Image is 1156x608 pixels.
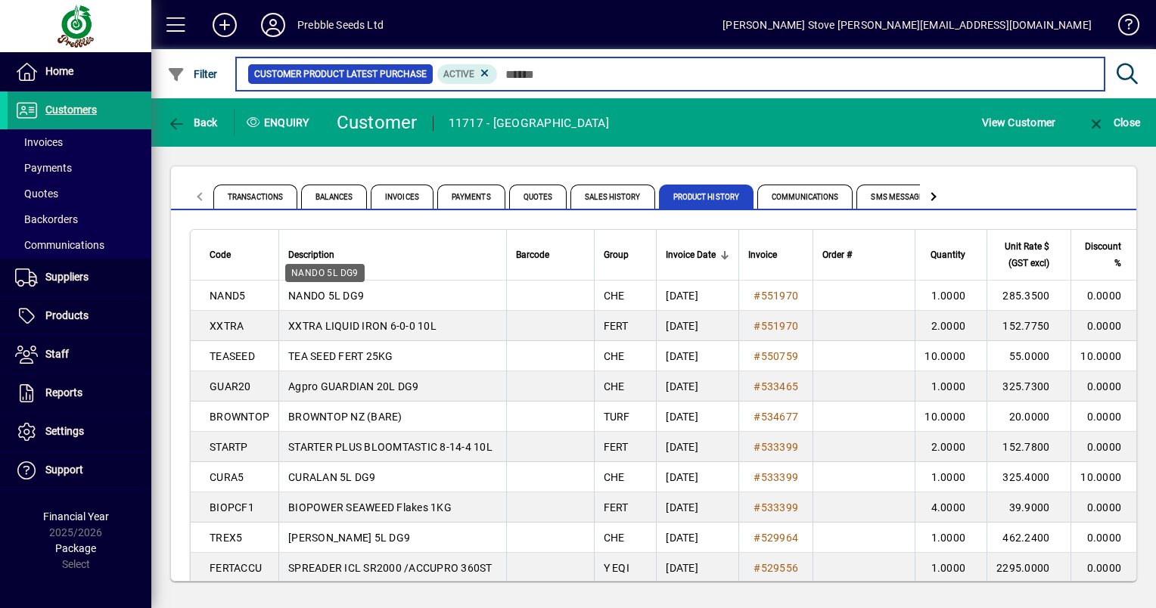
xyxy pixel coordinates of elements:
[856,185,943,209] span: SMS Messages
[288,562,493,574] span: SPREADER ICL SR2000 /ACCUPRO 360ST
[748,408,803,425] a: #534677
[754,501,760,513] span: #
[987,523,1071,553] td: 462.2400
[45,386,82,399] span: Reports
[8,206,151,232] a: Backorders
[1080,238,1135,271] div: Discount %
[604,290,625,302] span: CHE
[656,523,738,553] td: [DATE]
[288,501,452,513] span: BIOPOWER SEAWEED Flakes 1KG
[443,69,474,79] span: Active
[656,432,738,462] td: [DATE]
[1071,432,1142,462] td: 0.0000
[8,53,151,91] a: Home
[659,185,754,209] span: Product History
[210,350,255,362] span: TEASEED
[8,181,151,206] a: Quotes
[437,185,505,209] span: Payments
[915,523,987,553] td: 1.0000
[288,380,419,392] span: Agpro GUARDIAN 20L DG9
[822,247,906,263] div: Order #
[996,238,1063,271] div: Unit Rate $ (GST excl)
[987,432,1071,462] td: 152.7800
[1071,311,1142,341] td: 0.0000
[915,371,987,402] td: 1.0000
[163,60,222,88] button: Filter
[210,320,244,332] span: XXTRA
[656,311,738,341] td: [DATE]
[656,371,738,402] td: [DATE]
[604,501,629,513] span: FERT
[15,136,63,148] span: Invoices
[754,411,760,423] span: #
[8,336,151,374] a: Staff
[656,402,738,432] td: [DATE]
[301,185,367,209] span: Balances
[604,411,630,423] span: TURF
[288,411,402,423] span: BROWNTOP NZ (BARE)
[45,65,73,77] span: Home
[8,451,151,489] a: Support
[915,492,987,523] td: 4.0000
[285,264,365,282] div: NANDO 5L DG9
[748,560,803,576] a: #529556
[45,271,89,283] span: Suppliers
[371,185,433,209] span: Invoices
[288,350,393,362] span: TEA SEED FERT 25KG
[1071,553,1142,583] td: 0.0000
[666,247,716,263] span: Invoice Date
[748,318,803,334] a: #551970
[15,239,104,251] span: Communications
[996,238,1049,271] span: Unit Rate $ (GST excl)
[437,64,498,84] mat-chip: Product Activation Status: Active
[987,402,1071,432] td: 20.0000
[604,247,648,263] div: Group
[656,281,738,311] td: [DATE]
[978,109,1059,136] button: View Customer
[45,464,83,476] span: Support
[761,411,799,423] span: 534677
[516,247,585,263] div: Barcode
[288,320,437,332] span: XXTRA LIQUID IRON 6-0-0 10L
[982,110,1055,135] span: View Customer
[754,562,760,574] span: #
[235,110,325,135] div: Enquiry
[200,11,249,39] button: Add
[213,185,297,209] span: Transactions
[915,341,987,371] td: 10.0000
[8,259,151,296] a: Suppliers
[604,562,629,574] span: Y EQI
[8,374,151,412] a: Reports
[210,411,269,423] span: BROWNTOP
[754,350,760,362] span: #
[249,11,297,39] button: Profile
[45,348,69,360] span: Staff
[761,562,799,574] span: 529556
[761,441,799,453] span: 533399
[656,341,738,371] td: [DATE]
[167,68,218,80] span: Filter
[288,290,364,302] span: NANDO 5L DG9
[210,380,251,392] span: GUAR20
[754,532,760,544] span: #
[288,471,376,483] span: CURALAN 5L DG9
[748,378,803,395] a: #533465
[254,67,427,82] span: Customer Product Latest Purchase
[987,371,1071,402] td: 325.7300
[297,13,384,37] div: Prebble Seeds Ltd
[987,553,1071,583] td: 2295.0000
[210,441,248,453] span: STARTP
[604,532,625,544] span: CHE
[924,247,979,263] div: Quantity
[1071,371,1142,402] td: 0.0000
[1071,281,1142,311] td: 0.0000
[1071,492,1142,523] td: 0.0000
[722,13,1092,37] div: [PERSON_NAME] Stove [PERSON_NAME][EMAIL_ADDRESS][DOMAIN_NAME]
[915,462,987,492] td: 1.0000
[761,501,799,513] span: 533399
[604,247,629,263] span: Group
[288,441,493,453] span: STARTER PLUS BLOOMTASTIC 8-14-4 10L
[761,320,799,332] span: 551970
[337,110,418,135] div: Customer
[288,247,497,263] div: Description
